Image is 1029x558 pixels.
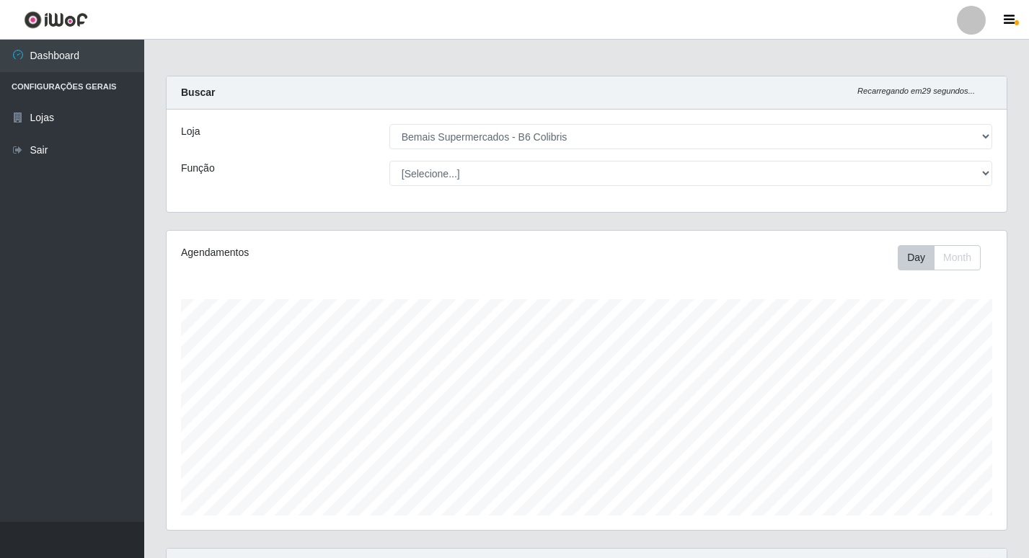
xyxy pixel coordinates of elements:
strong: Buscar [181,87,215,98]
div: Agendamentos [181,245,506,260]
button: Day [898,245,935,270]
button: Month [934,245,981,270]
div: Toolbar with button groups [898,245,992,270]
img: CoreUI Logo [24,11,88,29]
i: Recarregando em 29 segundos... [857,87,975,95]
div: First group [898,245,981,270]
label: Loja [181,124,200,139]
label: Função [181,161,215,176]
